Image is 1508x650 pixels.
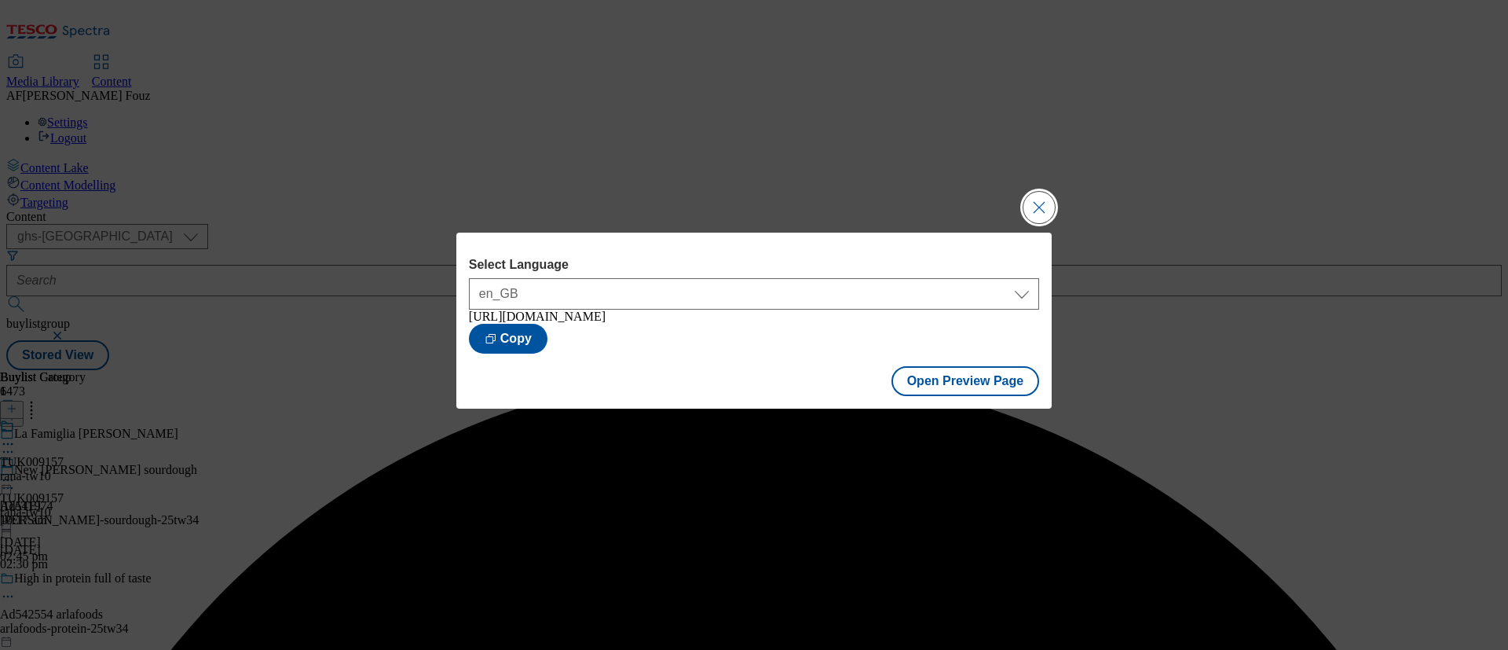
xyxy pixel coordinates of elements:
[469,258,1039,272] label: Select Language
[891,366,1040,396] button: Open Preview Page
[456,233,1052,409] div: Modal
[469,310,1039,324] div: [URL][DOMAIN_NAME]
[469,324,547,354] button: Copy
[1023,192,1055,223] button: Close Modal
